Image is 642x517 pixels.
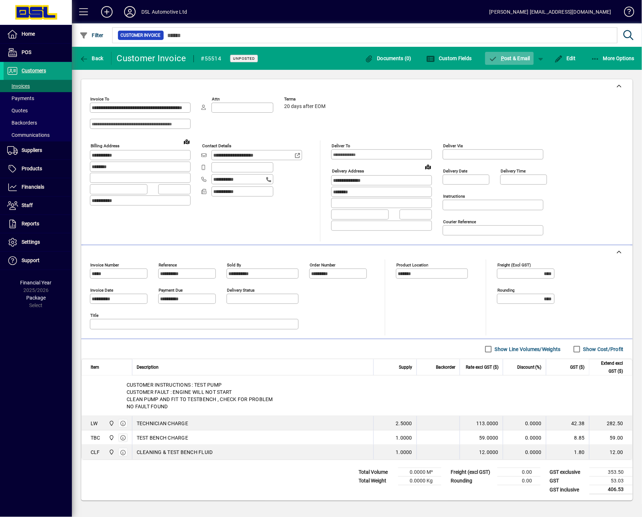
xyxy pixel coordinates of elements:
a: Staff [4,197,72,215]
span: Central [107,419,115,427]
mat-label: Order number [310,262,336,268]
mat-label: Invoice To [90,96,109,102]
td: 353.50 [589,468,633,477]
span: Discount (%) [517,363,542,371]
td: Rounding [447,477,497,485]
a: Invoices [4,80,72,92]
a: Suppliers [4,141,72,159]
span: Products [22,166,42,171]
a: Payments [4,92,72,104]
a: Knowledge Base [619,1,633,25]
span: Item [91,363,99,371]
td: 282.50 [589,416,632,431]
td: 0.00 [497,477,541,485]
mat-label: Sold by [227,262,241,268]
button: Custom Fields [425,52,474,65]
span: Supply [399,363,412,371]
td: 8.85 [546,431,589,445]
span: CLEANING & TEST BENCH FLUID [137,449,213,456]
span: Unposted [233,56,255,61]
span: Central [107,448,115,456]
div: 113.0000 [464,420,498,427]
a: Products [4,160,72,178]
button: Documents (0) [363,52,413,65]
span: Back [79,55,104,61]
div: CUSTOMER INSTRUCTIONS : TEST PUMP CUSTOMER FAULT : ENGINE WILL NOT START CLEAN PUMP AND FIT TO TE... [82,376,632,416]
div: 59.0000 [464,434,498,441]
button: Back [78,52,105,65]
td: 0.0000 Kg [398,477,441,485]
span: Reports [22,221,39,226]
a: POS [4,44,72,62]
button: More Options [589,52,637,65]
td: 1.80 [546,445,589,459]
span: Communications [7,132,50,138]
div: TBC [91,434,100,441]
button: Edit [552,52,578,65]
span: Invoices [7,83,30,89]
span: Staff [22,202,33,208]
mat-label: Reference [159,262,177,268]
span: 20 days after EOM [284,104,325,109]
td: Total Volume [355,468,398,477]
td: GST inclusive [546,485,589,494]
td: 53.03 [589,477,633,485]
span: TEST BENCH CHARGE [137,434,188,441]
mat-label: Courier Reference [443,219,476,224]
a: Backorders [4,117,72,129]
div: Customer Invoice [117,53,186,64]
mat-label: Title [90,313,99,318]
td: 0.0000 [503,431,546,445]
span: Central [107,434,115,442]
mat-label: Product location [396,262,428,268]
div: 12.0000 [464,449,498,456]
span: Backorders [7,120,37,126]
a: Reports [4,215,72,233]
span: Support [22,257,40,263]
span: Quotes [7,108,28,113]
span: Terms [284,97,327,102]
div: LW [91,420,98,427]
span: Financial Year [21,280,52,286]
mat-label: Attn [212,96,220,102]
button: Profile [118,5,141,18]
span: Documents (0) [365,55,411,61]
a: Home [4,25,72,43]
td: 406.53 [589,485,633,494]
span: Backorder [436,363,455,371]
mat-label: Invoice date [90,288,113,293]
mat-label: Rounding [497,288,515,293]
span: More Options [591,55,635,61]
mat-label: Deliver To [332,143,350,148]
a: Quotes [4,104,72,117]
div: CLF [91,449,100,456]
span: Customer Invoice [121,32,161,39]
a: Communications [4,129,72,141]
button: Add [95,5,118,18]
td: 0.0000 [503,445,546,459]
span: 1.0000 [396,449,413,456]
td: 0.0000 [503,416,546,431]
span: Rate excl GST ($) [466,363,498,371]
mat-label: Freight (excl GST) [497,262,531,268]
a: View on map [422,161,434,172]
button: Filter [78,29,105,42]
span: Extend excl GST ($) [594,359,623,375]
span: Settings [22,239,40,245]
label: Show Line Volumes/Weights [493,346,561,353]
span: Custom Fields [427,55,472,61]
span: Financials [22,184,44,190]
div: DSL Automotive Ltd [141,6,187,18]
span: 2.5000 [396,420,413,427]
td: 59.00 [589,431,632,445]
button: Post & Email [485,52,534,65]
td: Freight (excl GST) [447,468,497,477]
span: Description [137,363,159,371]
span: P [501,55,504,61]
label: Show Cost/Profit [582,346,624,353]
span: TECHNICIAN CHARGE [137,420,188,427]
a: Settings [4,233,72,251]
mat-label: Delivery time [501,168,526,174]
td: 42.38 [546,416,589,431]
td: 12.00 [589,445,632,459]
